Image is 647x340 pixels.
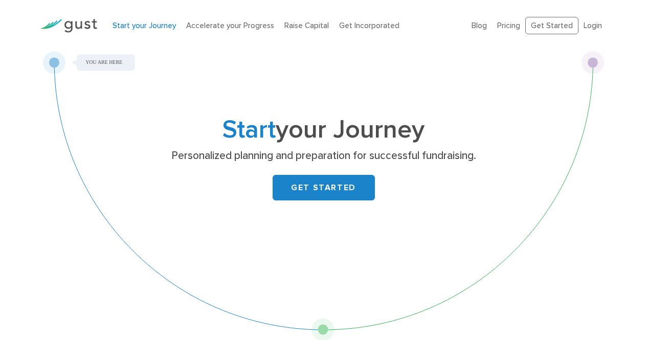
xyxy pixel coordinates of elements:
[284,21,329,30] a: Raise Capital
[40,19,97,33] img: Gust Logo
[122,118,526,142] h1: your Journey
[125,149,522,163] p: Personalized planning and preparation for successful fundraising.
[584,21,602,30] a: Login
[497,21,520,30] a: Pricing
[113,21,176,30] a: Start your Journey
[222,115,276,145] span: Start
[186,21,274,30] a: Accelerate your Progress
[472,21,487,30] a: Blog
[339,21,399,30] a: Get Incorporated
[525,17,578,35] a: Get Started
[273,175,375,200] a: GET STARTED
